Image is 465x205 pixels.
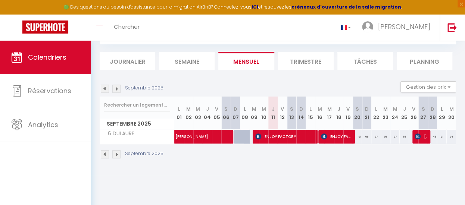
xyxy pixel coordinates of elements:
th: 16 [315,97,325,130]
li: Planning [397,52,452,70]
abbr: V [412,105,415,113]
abbr: V [281,105,284,113]
a: [PERSON_NAME] [172,130,181,144]
span: Analytics [28,120,58,129]
abbr: L [309,105,312,113]
th: 04 [203,97,212,130]
th: 03 [193,97,203,130]
th: 18 [334,97,343,130]
th: 29 [437,97,446,130]
a: ... [PERSON_NAME] [356,15,440,41]
img: logout [447,23,457,32]
abbr: S [224,105,228,113]
li: Tâches [337,52,393,70]
abbr: L [244,105,246,113]
div: 68 [381,130,390,143]
abbr: J [403,105,406,113]
div: 48 [428,130,437,143]
li: Trimestre [278,52,334,70]
li: Journalier [100,52,155,70]
span: Chercher [114,23,140,31]
th: 27 [418,97,428,130]
div: 68 [362,130,371,143]
abbr: S [290,105,293,113]
span: Septembre 2025 [100,119,174,129]
span: 6 DULAURE [101,130,136,138]
li: Semaine [159,52,215,70]
abbr: M [252,105,256,113]
abbr: M [261,105,266,113]
abbr: S [356,105,359,113]
abbr: D [431,105,434,113]
th: 08 [240,97,249,130]
th: 09 [250,97,259,130]
abbr: S [421,105,425,113]
abbr: M [186,105,191,113]
th: 21 [362,97,371,130]
div: 61 [353,130,362,143]
abbr: M [318,105,322,113]
abbr: D [365,105,369,113]
div: 67 [390,130,400,143]
th: 30 [447,97,456,130]
p: Septembre 2025 [125,150,163,157]
th: 28 [428,97,437,130]
th: 23 [381,97,390,130]
iframe: Chat [433,171,459,199]
th: 12 [278,97,287,130]
abbr: V [346,105,350,113]
th: 15 [306,97,315,130]
span: ENJOY FACTORY [321,129,352,143]
abbr: J [271,105,274,113]
span: Réservations [28,86,71,95]
th: 01 [175,97,184,130]
th: 05 [212,97,221,130]
img: Super Booking [22,20,68,34]
th: 07 [231,97,240,130]
input: Rechercher un logement... [104,98,170,112]
abbr: M [327,105,331,113]
div: 67 [371,130,381,143]
abbr: M [383,105,388,113]
span: [PERSON_NAME] [378,22,430,31]
button: Gestion des prix [400,81,456,92]
th: 25 [400,97,409,130]
th: 19 [343,97,353,130]
a: créneaux d'ouverture de la salle migration [291,4,401,10]
abbr: M [449,105,454,113]
div: 64 [447,130,456,143]
span: Calendriers [28,53,66,62]
th: 17 [325,97,334,130]
abbr: J [206,105,209,113]
button: Ouvrir le widget de chat LiveChat [6,3,28,25]
th: 13 [287,97,296,130]
abbr: D [299,105,303,113]
th: 11 [268,97,278,130]
span: [PERSON_NAME] [175,126,278,140]
p: Septembre 2025 [125,85,163,92]
th: 14 [296,97,306,130]
a: Chercher [108,15,145,41]
span: ENJOY FACTORY [255,129,314,143]
a: ICI [252,4,258,10]
li: Mensuel [218,52,274,70]
div: 61 [437,130,446,143]
abbr: L [375,105,377,113]
abbr: M [393,105,397,113]
div: 83 [400,130,409,143]
th: 06 [221,97,231,130]
span: [PERSON_NAME] [415,129,427,143]
abbr: M [196,105,200,113]
th: 22 [371,97,381,130]
abbr: D [234,105,237,113]
abbr: J [337,105,340,113]
abbr: V [215,105,218,113]
img: ... [362,21,373,32]
th: 10 [259,97,268,130]
th: 02 [184,97,193,130]
abbr: L [178,105,180,113]
th: 24 [390,97,400,130]
th: 26 [409,97,418,130]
